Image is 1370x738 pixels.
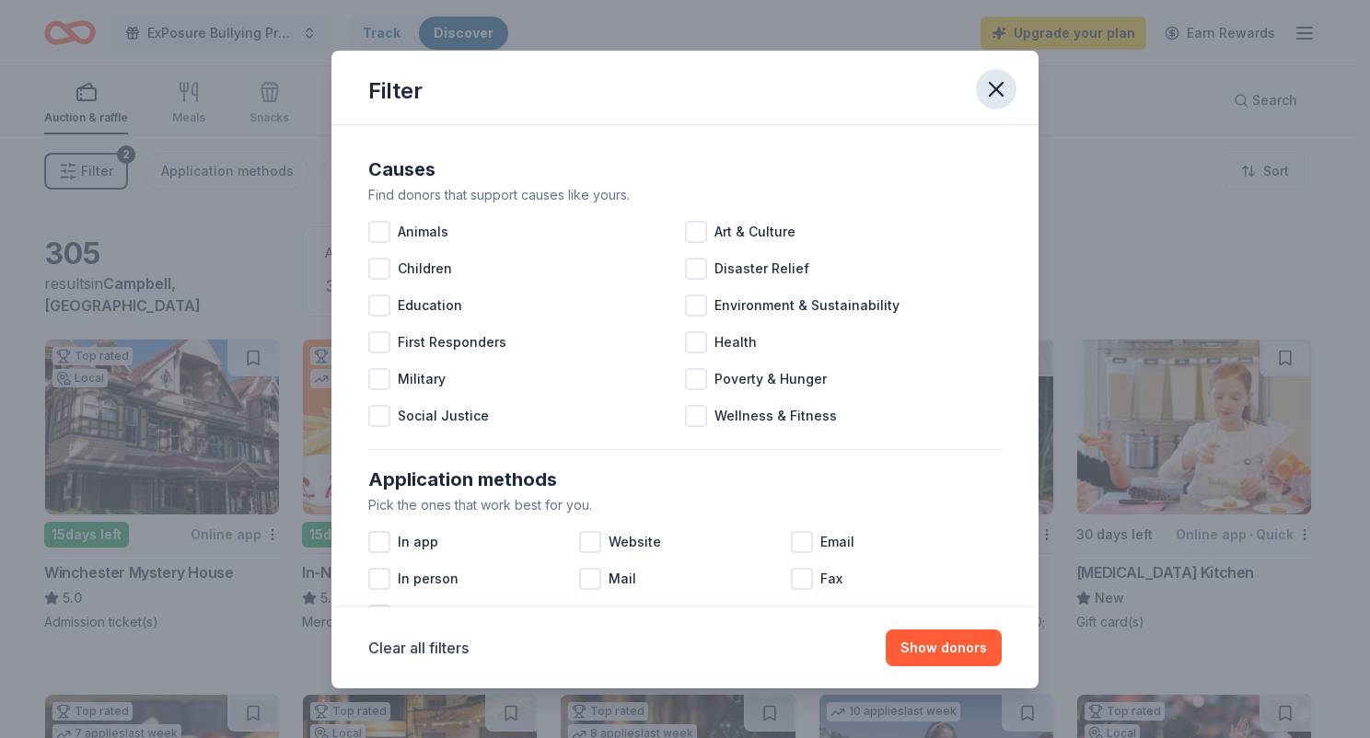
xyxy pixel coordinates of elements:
span: Environment & Sustainability [714,294,900,317]
span: Health [714,331,757,353]
span: Wellness & Fitness [714,405,837,427]
span: Social Justice [398,405,489,427]
span: Education [398,294,462,317]
span: Animals [398,221,448,243]
button: Show donors [886,629,1002,666]
span: Military [398,368,446,390]
div: Filter [368,76,423,106]
span: Children [398,258,452,280]
div: Application methods [368,465,1002,494]
span: In app [398,531,438,553]
span: Phone [398,605,439,627]
button: Clear all filters [368,637,469,659]
span: Website [609,531,661,553]
span: Art & Culture [714,221,795,243]
div: Causes [368,155,1002,184]
span: Email [820,531,854,553]
span: Mail [609,568,636,590]
span: Poverty & Hunger [714,368,827,390]
div: Pick the ones that work best for you. [368,494,1002,516]
span: First Responders [398,331,506,353]
span: In person [398,568,459,590]
span: Disaster Relief [714,258,809,280]
div: Find donors that support causes like yours. [368,184,1002,206]
span: Fax [820,568,842,590]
